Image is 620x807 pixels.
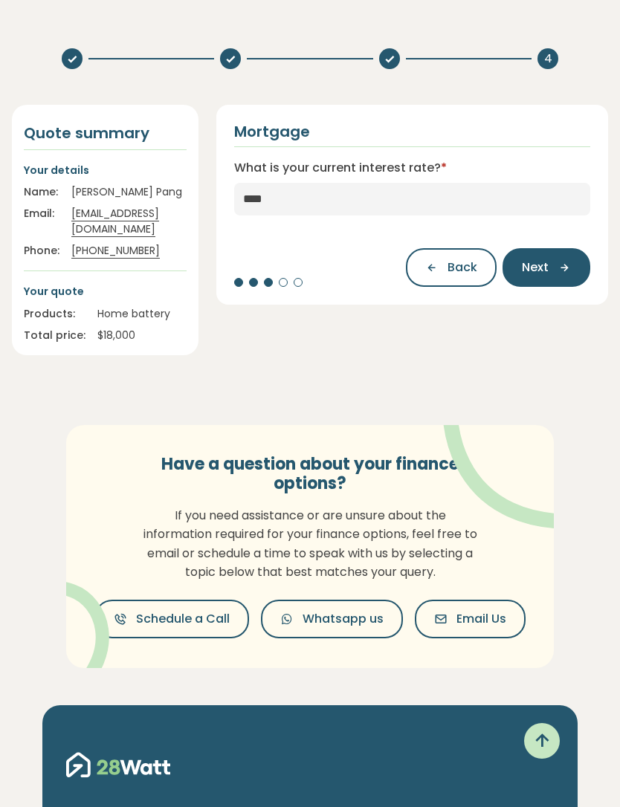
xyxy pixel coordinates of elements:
h4: Quote summary [24,123,187,143]
span: Back [448,259,477,276]
button: Schedule a Call [94,600,249,638]
h2: Mortgage [234,123,310,140]
h3: Have a question about your finance options? [141,455,479,494]
button: Email Us [415,600,526,638]
div: Name: [24,184,59,200]
img: vector [404,384,598,529]
span: Next [522,259,549,276]
div: Email: [24,206,59,237]
span: Schedule a Call [136,610,230,628]
p: Your quote [24,283,187,299]
div: $ 18,000 [97,328,187,343]
div: [PERSON_NAME] Pang [71,184,187,200]
span: Email Us [456,610,506,628]
button: Whatsapp us [261,600,403,638]
div: Total price: [24,328,85,343]
label: What is your current interest rate? [234,159,447,177]
button: Back [406,248,497,287]
p: If you need assistance or are unsure about the information required for your finance options, fee... [141,506,479,582]
div: Phone: [24,243,59,259]
div: Products: [24,306,85,322]
img: 28Watt [66,750,170,780]
button: Next [503,248,590,287]
p: Your details [24,162,187,178]
div: Home battery [97,306,187,322]
div: 4 [537,48,558,69]
span: Whatsapp us [303,610,384,628]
